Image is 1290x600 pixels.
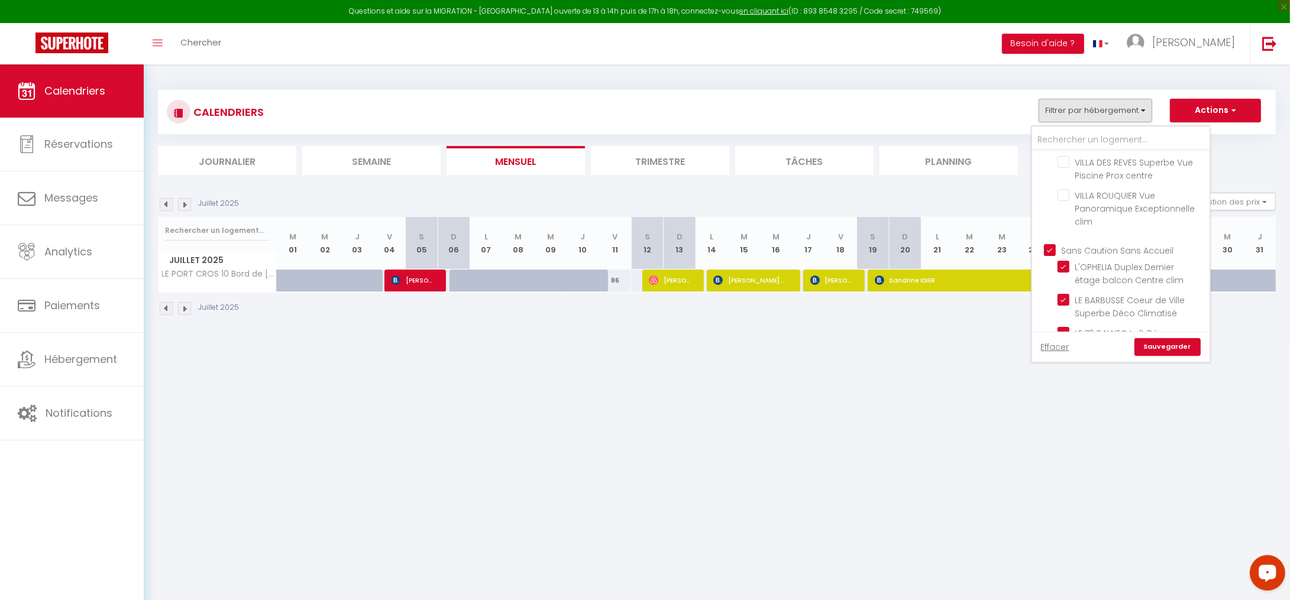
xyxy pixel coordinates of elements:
[966,231,973,242] abbr: M
[1018,217,1050,270] th: 24
[355,231,360,242] abbr: J
[760,217,793,270] th: 16
[1075,261,1184,286] span: L'OPHELIA Duplex Dernier étage balcon Centre clim
[172,23,230,64] a: Chercher
[46,406,112,420] span: Notifications
[710,231,713,242] abbr: L
[406,217,438,270] th: 05
[302,146,441,175] li: Semaine
[1224,231,1231,242] abbr: M
[165,220,270,241] input: Rechercher un logement...
[713,269,788,291] span: [PERSON_NAME] Contemporaine
[677,231,683,242] abbr: D
[44,352,117,367] span: Hébergement
[649,269,691,291] span: [PERSON_NAME]
[1211,217,1244,270] th: 30
[825,217,857,270] th: 18
[599,217,632,270] th: 11
[810,269,853,291] span: [PERSON_NAME]
[739,6,788,16] a: en cliquant ici
[447,146,585,175] li: Mensuel
[735,146,874,175] li: Tâches
[35,33,108,53] img: Super Booking
[309,217,341,270] th: 02
[515,231,522,242] abbr: M
[198,302,239,313] p: Juillet 2025
[1188,193,1276,210] button: Gestion des prix
[198,198,239,209] p: Juillet 2025
[902,231,908,242] abbr: D
[998,231,1006,242] abbr: M
[419,231,424,242] abbr: S
[880,146,1018,175] li: Planning
[277,217,309,270] th: 01
[1002,34,1084,54] button: Besoin d'aide ?
[44,190,98,205] span: Messages
[470,217,503,270] th: 07
[1152,35,1235,50] span: [PERSON_NAME]
[922,217,954,270] th: 21
[1118,23,1250,64] a: ... [PERSON_NAME]
[793,217,825,270] th: 17
[772,231,780,242] abbr: M
[645,231,650,242] abbr: S
[44,244,92,259] span: Analytics
[1170,99,1261,122] button: Actions
[180,36,221,48] span: Chercher
[1244,217,1276,270] th: 31
[953,217,986,270] th: 22
[857,217,890,270] th: 19
[502,217,535,270] th: 08
[1127,34,1144,51] img: ...
[1134,338,1201,356] a: Sauvegarder
[889,217,922,270] th: 20
[567,217,599,270] th: 10
[44,137,113,151] span: Réservations
[1031,125,1211,363] div: Filtrer par hébergement
[696,217,728,270] th: 14
[289,231,296,242] abbr: M
[1240,550,1290,600] iframe: LiveChat chat widget
[1041,340,1069,353] a: Effacer
[875,269,1077,291] span: Sandrine IDIER
[451,231,457,242] abbr: D
[612,231,617,242] abbr: V
[438,217,470,270] th: 06
[1032,129,1210,151] input: Rechercher un logement...
[728,217,761,270] th: 15
[1075,294,1185,319] span: LE BARBUSSE Coeur de Ville Superbe Déco Climatisé
[986,217,1019,270] th: 23
[547,231,554,242] abbr: M
[535,217,567,270] th: 09
[373,217,406,270] th: 04
[806,231,811,242] abbr: J
[1075,190,1195,228] span: VILLA ROUQUIER Vue Panoramique Exceptionnelle clim
[591,146,729,175] li: Trimestre
[44,83,105,98] span: Calendriers
[631,217,664,270] th: 12
[599,270,632,291] div: 86
[387,231,392,242] abbr: V
[1075,157,1194,181] span: VILLA DES REVES Superbe Vue Piscine Prox centre
[580,231,585,242] abbr: J
[741,231,748,242] abbr: M
[936,231,939,242] abbr: L
[158,146,296,175] li: Journalier
[838,231,843,242] abbr: V
[160,270,279,278] span: LE PORT CROS 10 Bord de [GEOGRAPHIC_DATA] Clim
[1262,36,1277,51] img: logout
[870,231,875,242] abbr: S
[1039,99,1152,122] button: Filtrer par hébergement
[190,99,264,125] h3: CALENDRIERS
[1257,231,1262,242] abbr: J
[159,252,276,269] span: Juillet 2025
[664,217,696,270] th: 13
[321,231,328,242] abbr: M
[341,217,374,270] th: 03
[44,298,100,313] span: Paiements
[484,231,488,242] abbr: L
[391,269,434,291] span: [PERSON_NAME]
